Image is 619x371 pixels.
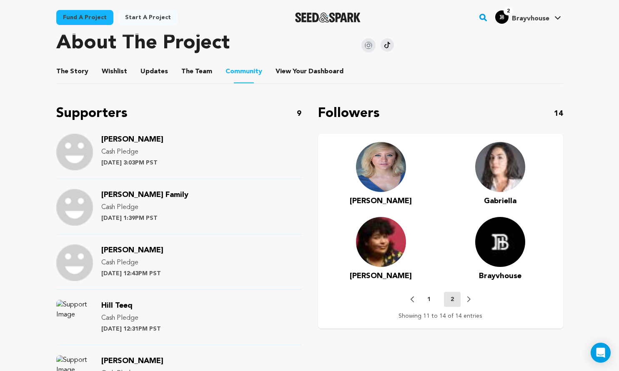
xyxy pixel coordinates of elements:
[56,244,93,281] img: Support Image
[484,197,516,205] span: Gabriella
[297,108,301,120] p: 9
[118,10,178,25] a: Start a project
[101,247,163,254] a: [PERSON_NAME]
[56,134,93,170] img: Support Image
[451,295,454,304] p: 2
[554,108,563,120] p: 14
[356,142,406,192] img: Shelby%20Grady%20Headshot.jpg
[56,67,88,77] span: Story
[479,270,521,282] a: Brayvhouse
[56,104,128,124] p: Supporters
[101,303,133,309] a: Hill Teeq
[495,10,549,24] div: Brayvhouse's Profile
[308,67,343,77] span: Dashboard
[226,67,262,77] span: Community
[101,302,133,309] span: Hill Teeq
[101,137,163,143] a: [PERSON_NAME]
[444,292,461,307] button: 2
[381,38,394,52] img: Seed&Spark Tiktok Icon
[494,9,563,24] a: Brayvhouse's Profile
[350,270,412,282] a: [PERSON_NAME]
[56,67,68,77] span: The
[276,67,345,77] span: Your
[101,192,188,199] a: [PERSON_NAME] Family
[421,295,437,304] button: 1
[56,189,93,226] img: Support Image
[101,214,188,222] p: [DATE] 1:39PM PST
[101,269,163,278] p: [DATE] 12:43PM PST
[101,136,163,143] span: [PERSON_NAME]
[350,197,412,205] span: [PERSON_NAME]
[101,247,163,254] span: [PERSON_NAME]
[101,147,163,157] p: Cash Pledge
[361,38,376,52] img: Seed&Spark Instagram Icon
[512,15,549,22] span: Brayvhouse
[479,272,521,280] span: Brayvhouse
[350,272,412,280] span: [PERSON_NAME]
[427,295,431,304] p: 1
[295,12,361,22] a: Seed&Spark Homepage
[591,343,611,363] div: Open Intercom Messenger
[181,67,212,77] span: Team
[484,195,516,207] a: Gabriella
[101,325,161,333] p: [DATE] 12:31PM PST
[504,7,513,15] span: 2
[295,12,361,22] img: Seed&Spark Logo Dark Mode
[495,10,509,24] img: 66b312189063c2cc.jpg
[102,67,127,77] span: Wishlist
[276,67,345,77] a: ViewYourDashboard
[140,67,168,77] span: Updates
[318,104,380,124] p: Followers
[56,10,113,25] a: Fund a project
[56,33,230,53] h1: About The Project
[475,142,525,192] img: headshot%20screenshot.jpg
[101,191,188,199] span: [PERSON_NAME] Family
[494,9,563,26] span: Brayvhouse's Profile
[398,312,482,320] p: Showing 11 to 14 of 14 entries
[101,202,188,212] p: Cash Pledge
[356,217,406,267] img: 9732bf93d350c959.jpg
[101,358,163,365] a: [PERSON_NAME]
[101,313,161,323] p: Cash Pledge
[181,67,193,77] span: The
[101,159,163,167] p: [DATE] 3:03PM PST
[475,217,525,267] img: 66b312189063c2cc.jpg
[101,258,163,268] p: Cash Pledge
[350,195,412,207] a: [PERSON_NAME]
[56,300,93,336] img: Support Image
